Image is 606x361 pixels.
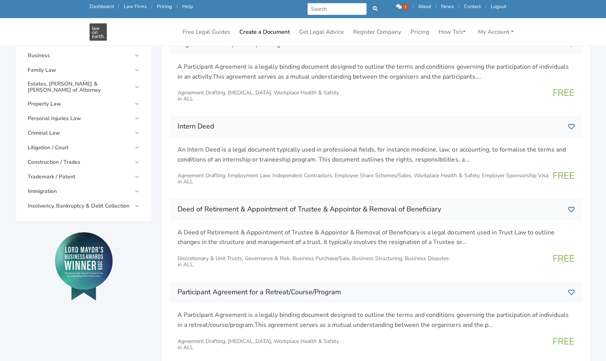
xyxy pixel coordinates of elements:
span: 1 [403,4,408,10]
span: Estates, [PERSON_NAME] & [PERSON_NAME] of Attorney [28,81,131,93]
span: FREE [553,170,574,182]
span: FREE [553,252,574,265]
a: Free Legal Guides [179,25,233,40]
span: FREE [553,335,574,348]
span: Personal Injuries Law [28,115,131,122]
a: Contact [464,3,481,10]
span: / [151,3,153,10]
a: News [441,3,454,10]
h3: Intern Deed [178,120,562,133]
a: Intern Deed An Intern Deed is a legal document typically used in professional fields, for instanc... [170,116,582,191]
a: Immigration [24,185,144,198]
input: Search [307,3,367,15]
span: / [458,3,460,10]
span: Construction / Trades [28,159,131,165]
div: Discretionary & Unit Trusts, Governance & Risk, Business Purchase/Sale, Business Structuring, Bus... [178,256,449,268]
a: Dashboard [90,3,114,10]
a: Trademark / Patent [24,170,144,184]
span: Trademark / Patent [28,174,131,180]
a: Criminal Law [24,126,144,140]
span: FREE [553,87,574,99]
a: Litigation / Court [24,141,144,155]
img: Documents in [90,23,107,41]
span: / [412,3,414,10]
p: An Intern Deed is a legal document typically used in professional fields, for instance medicine, ... [178,145,574,165]
a: Organised Activity Participant Agreement A Participant Agreement is a legally binding document de... [170,33,582,109]
span: Insolvency, Bankruptcy & Debt Collection [28,203,131,209]
p: A Deed of Retirement & Appointment of Trustee & Appointor & Removal of Beneficiary is a legal doc... [178,228,574,247]
p: A Participant Agreement is a legally binding document designed to outline the terms and condition... [178,62,574,82]
a: Get Legal Advice [296,25,347,40]
h3: Participant Agreement for a Retreat/Course/Program [178,286,562,298]
a: Law Firms [124,3,147,10]
span: Immigration [28,188,131,195]
span: Criminal Law [28,130,131,136]
p: A Participant Agreement is a legally binding document designed to outline the terms and condition... [178,310,574,330]
a: Personal Injuries Law [24,112,144,125]
span: / [485,3,486,10]
a: Pricing [407,25,432,40]
a: Estates, [PERSON_NAME] & [PERSON_NAME] of Attorney [24,78,144,96]
a: Property Law [24,97,144,111]
h3: Deed of Retirement & Appointment of Trustee & Appointor & Removal of Beneficiary [178,203,562,216]
a: Logout [491,3,506,10]
a: Deed of Retirement & Appointment of Trustee & Appointor & Removal of Beneficiary A Deed of Retire... [170,199,582,274]
span: Business [28,53,131,59]
div: Agreement Drafting, Employment Law, Independent Contractors, Employee Share Schemes/Sales, Workpl... [178,173,548,185]
span: / [176,3,178,10]
div: Agreement Drafting, [MEDICAL_DATA], Workplace Health & Safety in ALL [178,338,339,351]
span: Property Law [28,101,131,107]
span: / [435,3,437,10]
span: / [118,3,120,10]
a: Pricing [157,3,172,10]
a: About [418,3,431,10]
a: How To's [435,25,469,40]
a: Help [182,3,193,10]
a: Participant Agreement for a Retreat/Course/Program A Participant Agreement is a legally binding d... [170,282,582,357]
a: Register Company [350,25,404,40]
img: Lord Mayor's Award 2019 [55,232,113,300]
a: Insolvency, Bankruptcy & Debt Collection [24,199,144,213]
a: My Account [475,25,517,40]
a: 1 [396,3,409,10]
span: Litigation / Court [28,145,131,151]
a: Family Law [24,63,144,77]
span: Family Law [28,67,131,73]
a: Create a Document [236,25,293,40]
a: Construction / Trades [24,155,144,169]
div: Agreement Drafting, [MEDICAL_DATA], Workplace Health & Safety in ALL [178,90,339,102]
a: Business [24,49,144,63]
